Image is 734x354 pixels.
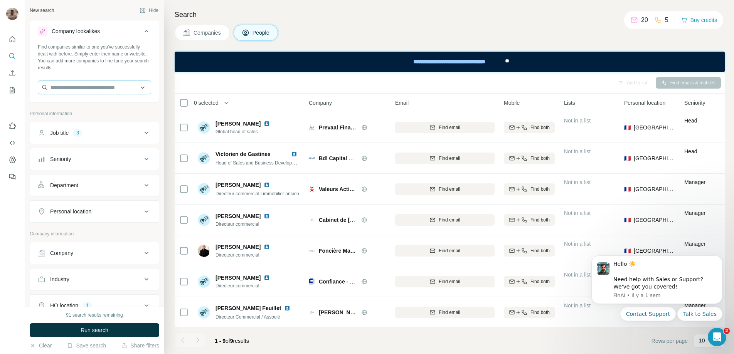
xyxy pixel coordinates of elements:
button: Buy credits [681,15,717,25]
iframe: Banner [175,52,725,72]
button: Find email [395,276,495,287]
button: Department [30,176,159,195]
span: [PERSON_NAME] Feuillet [215,304,281,312]
span: Head [684,148,697,154]
button: Find both [504,153,555,164]
button: Feedback [6,170,19,184]
span: Manager [684,179,705,185]
span: [GEOGRAPHIC_DATA] [634,124,675,131]
span: Valeurs Actives [319,185,357,193]
img: LinkedIn logo [284,305,290,311]
div: Seniority [50,155,71,163]
button: HQ location1 [30,296,159,315]
img: LinkedIn logo [264,121,270,127]
img: LinkedIn logo [264,182,270,188]
iframe: Intercom notifications message [580,246,734,350]
button: Quick start [6,32,19,46]
span: Companies [194,29,222,37]
p: Company information [30,230,159,237]
img: LinkedIn logo [291,151,297,157]
img: Avatar [6,8,19,20]
button: Hide [134,5,164,16]
span: [GEOGRAPHIC_DATA] [634,216,675,224]
img: Avatar [198,214,210,226]
span: Global head of sales [215,128,273,135]
span: Find both [530,155,550,162]
span: Not in a list [564,241,591,247]
button: Seniority [30,150,159,168]
span: Head [684,117,697,124]
button: Find email [395,307,495,318]
img: Avatar [198,245,210,257]
span: [GEOGRAPHIC_DATA] [634,154,675,162]
span: Foncière Magellan [319,247,357,255]
span: Find both [530,247,550,254]
img: Logo of Bdl Capital Management [309,155,315,161]
img: Logo of Prevaal Finance [309,124,315,131]
div: Find companies similar to one you've successfully dealt with before. Simply enter their name or w... [38,44,151,71]
div: Industry [50,275,69,283]
img: LinkedIn logo [264,275,270,281]
span: Not in a list [564,210,591,216]
img: Avatar [198,275,210,288]
img: Avatar [198,152,210,164]
img: Logo of Valeurs Actives [309,186,315,192]
span: Not in a list [564,148,591,154]
span: Victorien de Gastines [215,151,271,157]
span: 9 [230,338,233,344]
button: Company lookalikes [30,22,159,44]
span: Email [395,99,409,107]
div: Department [50,181,78,189]
span: Company [309,99,332,107]
span: Directeur Commercial / Associé [215,314,280,320]
div: Personal location [50,208,91,215]
p: Personal information [30,110,159,117]
span: 🇫🇷 [624,185,631,193]
button: My lists [6,83,19,97]
button: Find email [395,183,495,195]
button: Find both [504,245,555,257]
img: Logo of Foncière Magellan [309,248,315,254]
span: 1 - 9 [215,338,226,344]
button: Personal location [30,202,159,221]
iframe: Intercom live chat [708,328,726,346]
img: LinkedIn logo [264,213,270,219]
span: Mobile [504,99,520,107]
span: Find both [530,216,550,223]
span: Find email [439,186,460,193]
span: Find both [530,124,550,131]
span: 2 [724,328,730,334]
span: Find email [439,278,460,285]
div: Job title [50,129,69,137]
span: Not in a list [564,302,591,309]
span: Lists [564,99,575,107]
img: Avatar [198,306,210,319]
span: Directeur commercial I immobilier ancien [215,191,299,196]
img: Logo of Cabinet de Courcelles AND Associés [309,217,315,223]
span: Find email [439,216,460,223]
span: Prevaal Finance [319,124,357,131]
span: Seniority [684,99,705,107]
span: Directeur commercial [215,252,273,258]
img: LinkedIn logo [264,244,270,250]
span: 🇫🇷 [624,154,631,162]
span: Personal location [624,99,665,107]
button: Industry [30,270,159,289]
span: Not in a list [564,117,591,124]
span: Run search [81,326,108,334]
button: Find email [395,245,495,257]
button: Job title3 [30,124,159,142]
button: Use Surfe on LinkedIn [6,119,19,133]
img: Avatar [198,121,210,134]
span: Manager [684,241,705,247]
h4: Search [175,9,725,20]
button: Find both [504,307,555,318]
button: Find email [395,214,495,226]
span: [PERSON_NAME] [215,120,261,128]
button: Find email [395,153,495,164]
